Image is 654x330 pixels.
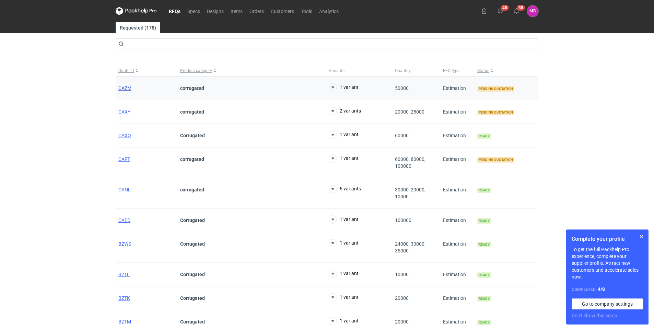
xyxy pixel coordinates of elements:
div: Estimation [440,209,475,232]
span: Ready [477,296,491,302]
a: Requested (178) [116,22,160,33]
button: 1 variant [329,215,359,224]
span: Quantity [395,68,411,73]
span: Variants [329,68,344,73]
span: 20000, 25000 [395,109,424,115]
span: 30000, 20000, 10000 [395,187,425,199]
a: RFQs [165,7,184,15]
span: Pending quotation [477,86,514,92]
span: Status [477,68,489,73]
a: Go to company settings [572,298,643,309]
button: 38 [511,5,522,16]
button: MB [527,5,538,17]
span: Ready [477,188,491,193]
a: BZTM [118,319,131,325]
div: Mateusz Borowik [527,5,538,17]
a: Specs [184,7,203,15]
span: Ready [477,133,491,139]
strong: 4 / 8 [598,286,605,292]
span: Ready [477,320,491,325]
span: Ready [477,272,491,278]
span: 10000 [395,272,409,277]
strong: Corrugated [180,295,205,301]
a: CAXQ [118,133,131,138]
a: CAFT [118,156,130,162]
div: Completed: [572,286,643,293]
strong: corrugated [180,85,204,91]
strong: Corrugated [180,217,205,223]
div: Estimation [440,232,475,263]
span: 60000, 80000, 100000 [395,156,425,169]
strong: Corrugated [180,272,205,277]
span: 60000 [395,133,409,138]
div: Estimation [440,148,475,178]
h1: Complete your profile [572,235,643,243]
button: 1 variant [329,270,359,278]
button: Quote ID [116,65,177,76]
a: Analytics [316,7,342,15]
span: 100000 [395,217,411,223]
strong: corrugated [180,187,204,192]
span: Pending quotation [477,110,514,115]
svg: Packhelp Pro [116,7,157,15]
div: Estimation [440,76,475,100]
p: To get the full Packhelp Pro experience, complete your supplier profile. Attract new customers an... [572,246,643,280]
div: Estimation [440,124,475,148]
span: Quote ID [118,68,134,73]
span: Ready [477,218,491,224]
span: 50000 [395,85,409,91]
button: 1 variant [329,83,359,92]
a: Items [227,7,246,15]
a: Orders [246,7,267,15]
button: 1 variant [329,293,359,302]
a: BZWS [118,241,131,247]
button: 1 variant [329,131,359,139]
a: BZTL [118,272,130,277]
span: 24000, 30000, 35000 [395,241,425,254]
a: Designs [203,7,227,15]
strong: corrugated [180,156,204,162]
span: Pending quotation [477,157,514,163]
strong: Corrugated [180,241,205,247]
button: 2 variants [329,107,361,115]
button: Skip for now [638,232,646,240]
div: Estimation [440,286,475,310]
strong: corrugated [180,109,204,115]
span: 20000 [395,319,409,325]
strong: Corrugated [180,319,205,325]
div: Estimation [440,178,475,209]
a: BZTK [118,295,130,301]
a: CAED [118,217,130,223]
div: Estimation [440,100,475,124]
span: Ready [477,242,491,247]
div: Estimation [440,263,475,286]
button: Status [475,65,536,76]
span: RFQ type [443,68,459,73]
a: Customers [267,7,297,15]
a: Tools [297,7,316,15]
span: Product category [180,68,212,73]
button: 1 variant [329,317,359,325]
button: 1 variant [329,154,359,163]
button: Product category [177,65,326,76]
a: CAXY [118,109,130,115]
button: 48 [495,5,506,16]
a: CAZM [118,85,131,91]
button: 6 variants [329,185,361,193]
button: 1 variant [329,239,359,247]
span: 20000 [395,295,409,301]
strong: Corrugated [180,133,205,138]
button: Don’t show this again [572,312,617,319]
a: CANL [118,187,131,192]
